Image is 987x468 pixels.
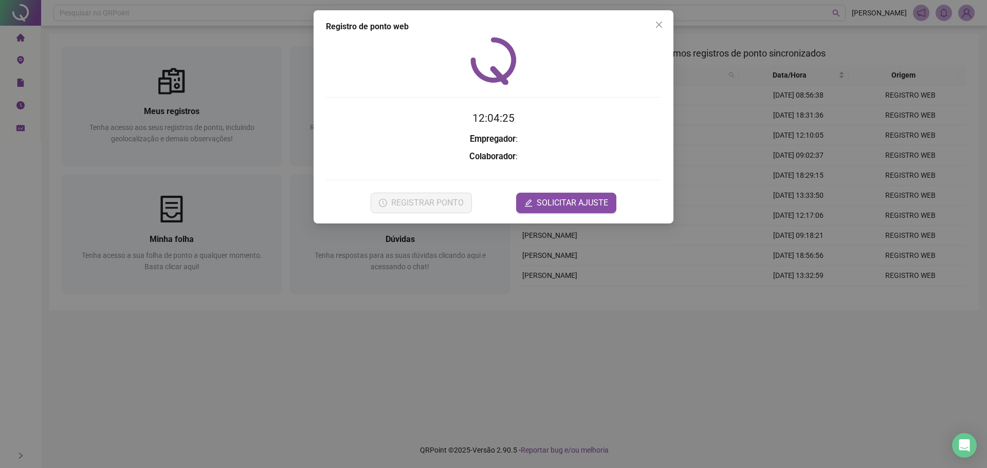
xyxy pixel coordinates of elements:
span: edit [524,199,533,207]
span: close [655,21,663,29]
h3: : [326,150,661,163]
strong: Empregador [470,134,516,144]
div: Open Intercom Messenger [952,433,977,458]
span: SOLICITAR AJUSTE [537,197,608,209]
h3: : [326,133,661,146]
div: Registro de ponto web [326,21,661,33]
time: 12:04:25 [472,112,515,124]
strong: Colaborador [469,152,516,161]
button: REGISTRAR PONTO [371,193,472,213]
button: editSOLICITAR AJUSTE [516,193,616,213]
img: QRPoint [470,37,517,85]
button: Close [651,16,667,33]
